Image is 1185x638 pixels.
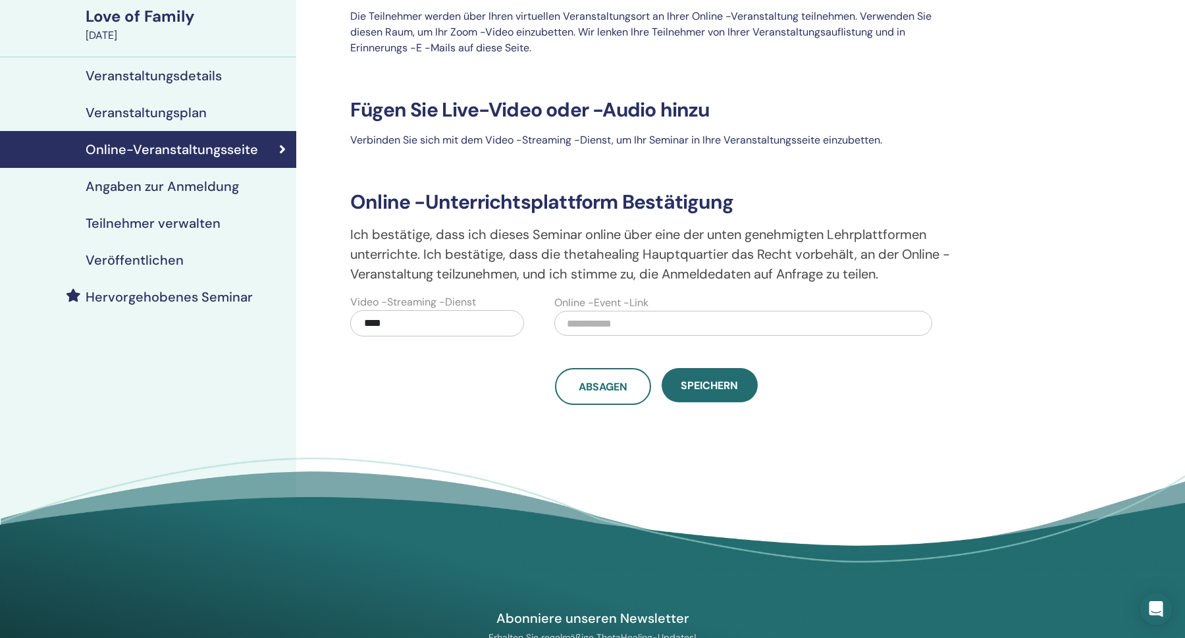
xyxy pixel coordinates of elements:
[86,105,207,120] h4: Veranstaltungsplan
[579,380,627,394] span: Absagen
[86,178,239,194] h4: Angaben zur Anmeldung
[440,610,745,627] h4: Abonniere unseren Newsletter
[78,5,296,43] a: Love of Family[DATE]
[342,9,970,56] p: Die Teilnehmer werden über Ihren virtuellen Veranstaltungsort an Ihrer Online -Veranstaltung teil...
[554,295,648,311] label: Online -Event -Link
[86,142,258,157] h4: Online-Veranstaltungsseite
[555,368,651,405] a: Absagen
[86,289,253,305] h4: Hervorgehobenes Seminar
[342,190,970,214] h3: Online -Unterrichtsplattform Bestätigung
[86,68,222,84] h4: Veranstaltungsdetails
[662,368,758,402] button: Speichern
[1140,593,1172,625] div: Open Intercom Messenger
[350,294,476,310] label: Video -Streaming -Dienst
[342,98,970,122] h3: Fügen Sie Live-Video oder -Audio hinzu
[86,5,288,28] div: Love of Family
[342,225,970,284] p: Ich bestätige, dass ich dieses Seminar online über eine der unten genehmigten Lehrplattformen unt...
[342,132,970,148] p: Verbinden Sie sich mit dem Video -Streaming -Dienst, um Ihr Seminar in Ihre Veranstaltungsseite e...
[86,215,221,231] h4: Teilnehmer verwalten
[86,28,288,43] div: [DATE]
[681,379,738,392] span: Speichern
[86,252,184,268] h4: Veröffentlichen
